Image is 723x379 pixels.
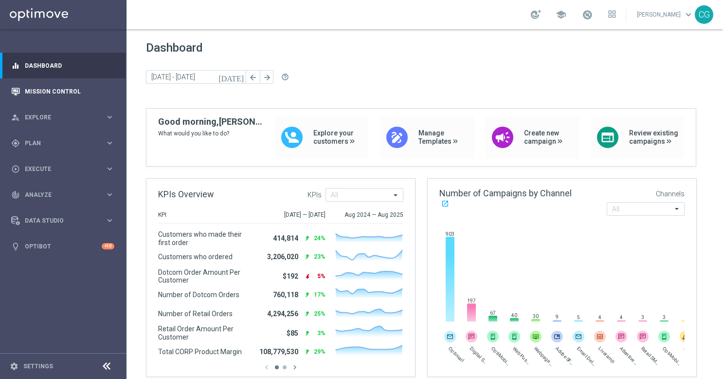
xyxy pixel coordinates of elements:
[11,190,105,199] div: Analyze
[11,139,20,148] i: gps_fixed
[695,5,713,24] div: CG
[11,139,105,148] div: Plan
[25,166,105,172] span: Execute
[25,218,105,224] span: Data Studio
[11,61,20,70] i: equalizer
[10,362,18,371] i: settings
[105,190,114,199] i: keyboard_arrow_right
[11,53,114,78] div: Dashboard
[11,139,115,147] button: gps_fixed Plan keyboard_arrow_right
[11,88,115,95] button: Mission Control
[556,9,566,20] span: school
[105,164,114,173] i: keyboard_arrow_right
[11,114,115,121] button: person_search Explore keyboard_arrow_right
[11,165,115,173] button: play_circle_outline Execute keyboard_arrow_right
[25,78,114,104] a: Mission Control
[25,53,114,78] a: Dashboard
[11,233,114,259] div: Optibot
[11,190,20,199] i: track_changes
[11,78,114,104] div: Mission Control
[105,138,114,148] i: keyboard_arrow_right
[11,165,105,173] div: Execute
[25,233,102,259] a: Optibot
[25,114,105,120] span: Explore
[105,216,114,225] i: keyboard_arrow_right
[11,217,115,225] button: Data Studio keyboard_arrow_right
[11,165,20,173] i: play_circle_outline
[11,191,115,199] button: track_changes Analyze keyboard_arrow_right
[11,243,115,250] button: lightbulb Optibot +10
[636,7,695,22] a: [PERSON_NAME]keyboard_arrow_down
[11,242,20,251] i: lightbulb
[25,140,105,146] span: Plan
[683,9,694,20] span: keyboard_arrow_down
[11,113,20,122] i: person_search
[11,113,105,122] div: Explore
[11,216,105,225] div: Data Studio
[102,243,114,249] div: +10
[11,62,115,70] button: equalizer Dashboard
[25,192,105,198] span: Analyze
[105,113,114,122] i: keyboard_arrow_right
[23,363,53,369] a: Settings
